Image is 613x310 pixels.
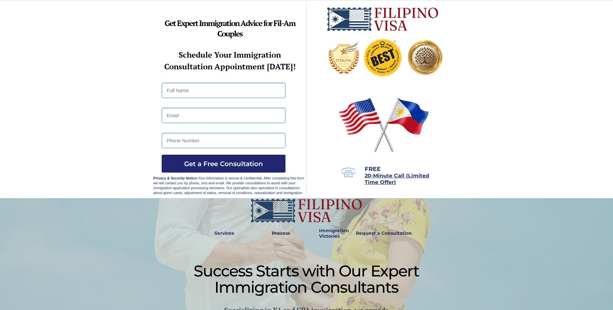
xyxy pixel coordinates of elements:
input: Full Name [162,83,285,98]
span: Success Starts with Our Expert Immigration Consultants [194,261,419,297]
a: Services [210,226,239,241]
strong: Get Expert Immigration Advice for Fil-Am Couples [165,18,295,39]
strong: Services [214,230,234,236]
strong: Request a Consultation [356,230,412,236]
strong: Schedule Your Immigration [179,49,281,60]
span: FREE [365,165,381,173]
span: Your information is secure & confidential. After completing this form we will contact you by phon... [153,176,304,195]
strong: Consultation Appointment [DATE]! [164,61,296,72]
a: Process [269,226,293,241]
strong: Process [272,230,290,236]
input: Email [162,108,285,123]
input: Phone Number [162,133,285,148]
a: Immigration Victories [316,226,338,241]
strong: Privacy & Security Notice: [153,176,198,180]
strong: Immigration Victories [319,228,349,239]
a: 20-Minute Call (Limited Time Offer) [365,173,429,185]
span: Get a Free Consultation [162,160,285,168]
button: Get a Free Consultation [162,155,285,173]
a: Request a Consultation [353,226,415,241]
